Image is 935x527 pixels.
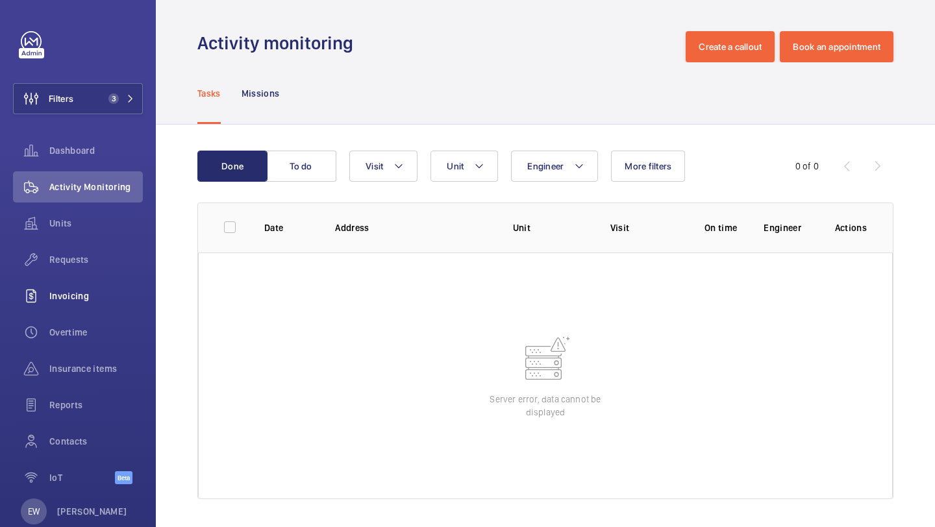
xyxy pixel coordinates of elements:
span: Requests [49,253,143,266]
span: Filters [49,92,73,105]
button: Unit [430,151,498,182]
p: On time [699,221,743,234]
span: IoT [49,471,115,484]
p: Tasks [197,87,221,100]
p: Visit [610,221,679,234]
span: Contacts [49,435,143,448]
span: Units [49,217,143,230]
span: 3 [108,93,119,104]
span: Overtime [49,326,143,339]
button: Done [197,151,268,182]
span: Engineer [527,161,564,171]
button: Book an appointment [780,31,893,62]
span: Insurance items [49,362,143,375]
button: Engineer [511,151,598,182]
span: Unit [447,161,464,171]
div: 0 of 0 [795,160,819,173]
p: Engineer [764,221,814,234]
h1: Activity monitoring [197,31,361,55]
button: Create a callout [686,31,775,62]
button: More filters [611,151,685,182]
p: EW [28,505,40,518]
p: Missions [242,87,280,100]
span: Reports [49,398,143,411]
p: Address [335,221,492,234]
span: More filters [625,161,671,171]
span: Dashboard [49,144,143,157]
button: Filters3 [13,83,143,114]
span: Beta [115,471,132,484]
p: [PERSON_NAME] [57,505,127,518]
p: Actions [835,221,867,234]
button: Visit [349,151,418,182]
span: Activity Monitoring [49,180,143,193]
p: Unit [513,221,590,234]
span: Invoicing [49,289,143,302]
span: Visit [366,161,383,171]
button: To do [266,151,336,182]
p: Date [264,221,314,234]
p: Server error, data cannot be displayed [480,393,610,419]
